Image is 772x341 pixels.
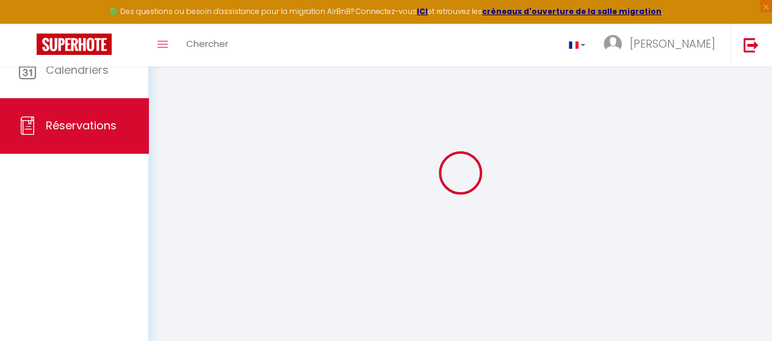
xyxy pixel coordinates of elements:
[186,37,228,50] span: Chercher
[630,36,715,51] span: [PERSON_NAME]
[177,24,237,66] a: Chercher
[482,6,662,16] a: créneaux d'ouverture de la salle migration
[604,35,622,53] img: ...
[37,34,112,55] img: Super Booking
[46,62,109,77] span: Calendriers
[10,5,46,41] button: Ouvrir le widget de chat LiveChat
[594,24,731,66] a: ... [PERSON_NAME]
[46,118,117,133] span: Réservations
[743,37,759,52] img: logout
[417,6,428,16] a: ICI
